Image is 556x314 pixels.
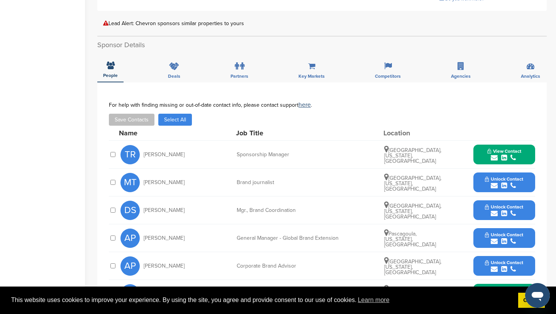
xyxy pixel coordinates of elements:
span: [GEOGRAPHIC_DATA], [US_STATE], [GEOGRAPHIC_DATA] [384,175,441,192]
button: Unlock Contact [476,254,532,278]
a: dismiss cookie message [518,293,545,308]
div: Job Title [236,130,352,137]
span: [GEOGRAPHIC_DATA], [US_STATE], [GEOGRAPHIC_DATA] [384,203,441,220]
div: Brand journalist [237,180,353,185]
span: [PERSON_NAME] [144,208,185,213]
div: Lead Alert: Chevron sponsors similar properties to yours [103,20,541,26]
span: [PERSON_NAME] [144,236,185,241]
button: Unlock Contact [476,171,532,194]
span: AP [120,256,140,276]
span: [GEOGRAPHIC_DATA], [US_STATE], [GEOGRAPHIC_DATA] [384,147,441,164]
button: Unlock Contact [476,227,532,250]
h2: Sponsor Details [97,40,547,50]
div: General Manager - Global Brand Extension [237,236,353,241]
span: AN [120,284,140,304]
span: Unlock Contact [485,176,523,182]
div: Name [119,130,204,137]
span: Partners [231,74,248,78]
span: Pascagoula, [US_STATE], [GEOGRAPHIC_DATA] [384,230,436,248]
span: [PERSON_NAME] [144,152,185,157]
span: Key Markets [298,74,325,78]
span: DS [120,201,140,220]
span: People [103,73,118,78]
div: Sponsorship Manager [237,152,353,157]
div: Corporate Brand Advisor [237,263,353,269]
span: This website uses cookies to improve your experience. By using the site, you agree and provide co... [11,294,512,306]
div: Mgr., Brand Coordination [237,208,353,213]
a: here [298,101,311,109]
span: [PERSON_NAME] [144,180,185,185]
span: Deals [168,74,180,78]
span: AP [120,229,140,248]
iframe: Button to launch messaging window [525,283,550,308]
span: [GEOGRAPHIC_DATA], [US_STATE], [GEOGRAPHIC_DATA] [384,258,441,276]
span: Unlock Contact [485,204,523,210]
span: Analytics [521,74,540,78]
button: Unlock Contact [476,199,532,222]
span: Competitors [375,74,401,78]
span: Unlock Contact [485,260,523,265]
button: View Contact [478,282,531,305]
a: learn more about cookies [357,294,391,306]
span: View Contact [487,148,521,154]
div: For help with finding missing or out-of-date contact info, please contact support . [109,102,535,108]
button: Save Contacts [109,114,154,126]
div: Location [383,130,441,137]
span: Unlock Contact [485,232,523,237]
span: [PERSON_NAME] [144,263,185,269]
button: View Contact [478,143,531,166]
span: MT [120,173,140,192]
button: Select All [158,114,192,126]
span: TR [120,145,140,164]
span: Agencies [451,74,471,78]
